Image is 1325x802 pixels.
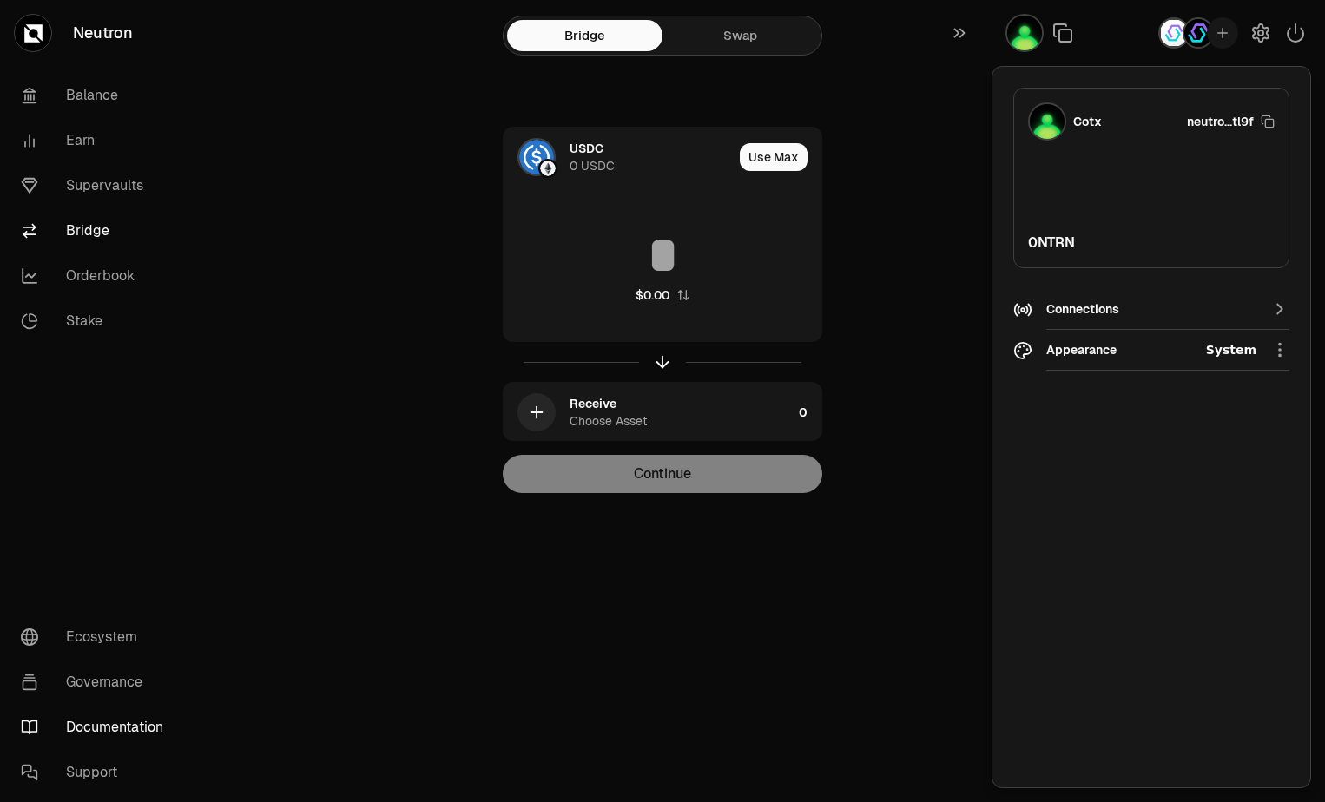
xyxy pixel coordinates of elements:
a: Support [7,750,188,795]
a: Documentation [7,705,188,750]
a: Bridge [7,208,188,253]
a: Balance [7,73,188,118]
button: ReceiveChoose Asset0 [504,383,821,442]
div: 0 USDC [570,157,615,174]
button: AppearanceSystem [1013,330,1289,371]
div: Cotx [1073,113,1102,130]
a: Ecosystem [7,615,188,660]
a: Orderbook [7,253,188,299]
button: Connections [1013,289,1289,330]
div: Choose Asset [570,412,647,430]
div: ReceiveChoose Asset [504,383,792,442]
div: Appearance [1046,341,1192,358]
span: System [1206,341,1256,358]
a: Swap [662,20,818,51]
button: neutro...tl9f [1187,113,1275,130]
div: 0 NTRN [1028,233,1275,253]
img: Cotx [1005,14,1044,52]
a: Supervaults [7,163,188,208]
button: Use Max [740,143,808,171]
img: USDC Logo [519,140,554,174]
div: Receive [570,395,616,412]
img: Cotx [1028,102,1066,141]
a: Earn [7,118,188,163]
a: Governance [7,660,188,705]
button: $0.00 [636,286,690,304]
a: Stake [7,299,188,344]
div: $0.00 [636,286,669,304]
div: USDC LogoEthereum LogoUSDC0 USDC [504,128,733,187]
a: Bridge [507,20,662,51]
img: Ethereum Logo [540,161,556,176]
div: Connections [1046,300,1256,318]
img: Cosmostation [1158,17,1190,49]
span: neutro...tl9f [1187,113,1254,130]
div: 0 [799,383,821,442]
div: USDC [570,140,603,157]
img: Cosmostation Wallet [1183,17,1214,49]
